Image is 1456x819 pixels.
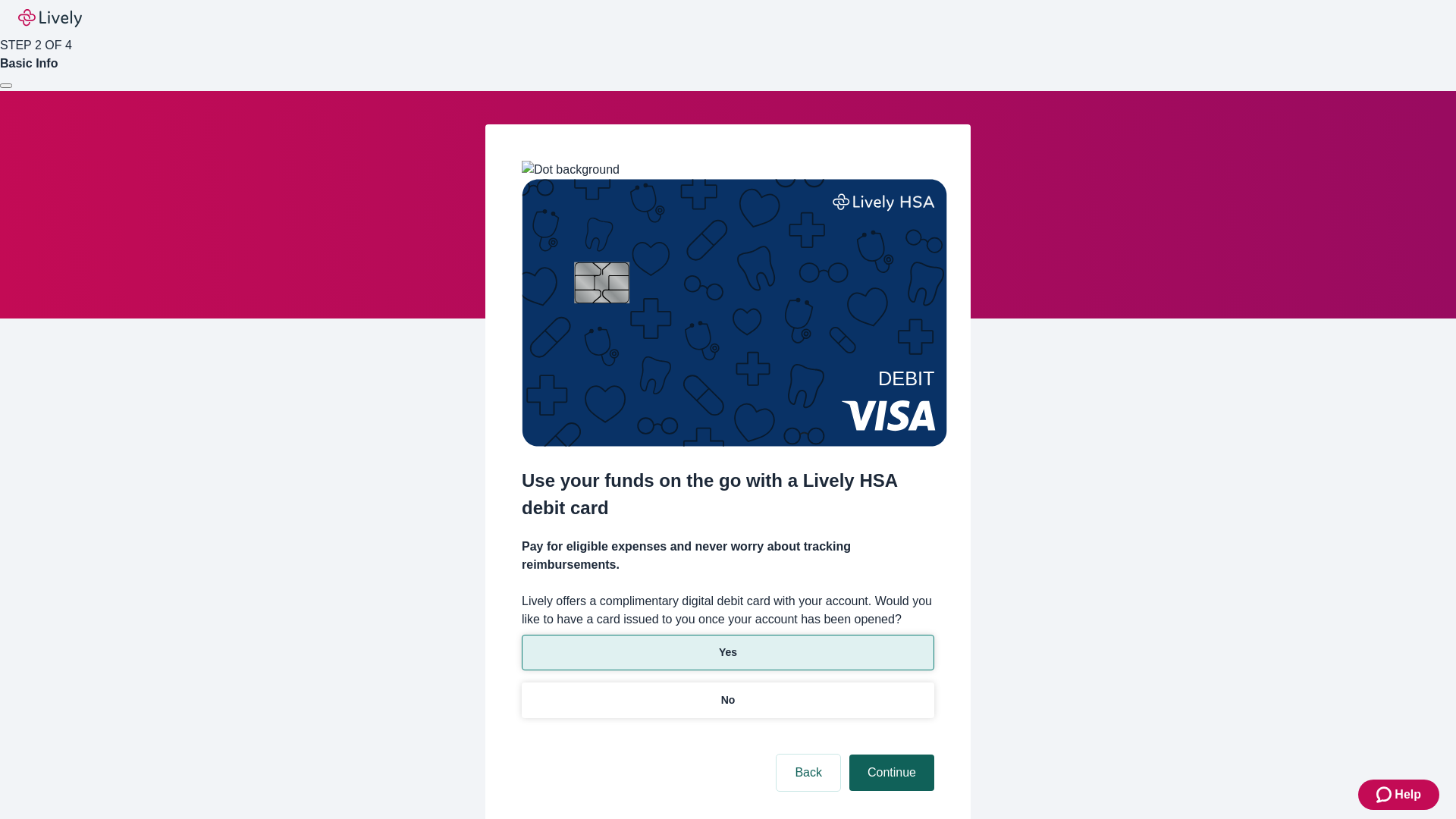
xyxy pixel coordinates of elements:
[18,9,82,27] img: Lively
[522,161,620,179] img: Dot background
[522,592,934,629] label: Lively offers a complimentary digital debit card with your account. Would you like to have a card...
[522,635,934,670] button: Yes
[849,755,934,791] button: Continue
[1358,780,1439,810] button: Zendesk support iconHelp
[522,682,934,718] button: No
[522,467,934,522] h2: Use your funds on the go with a Lively HSA debit card
[721,692,736,708] p: No
[522,538,934,574] h4: Pay for eligible expenses and never worry about tracking reimbursements.
[1376,786,1395,804] svg: Zendesk support icon
[1395,786,1421,804] span: Help
[777,755,840,791] button: Back
[522,179,947,447] img: Debit card
[719,645,737,661] p: Yes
